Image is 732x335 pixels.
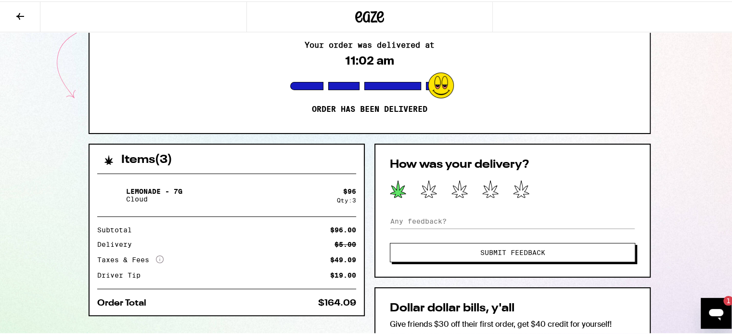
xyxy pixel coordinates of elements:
p: Lemonade - 7g [126,186,182,194]
div: Qty: 3 [337,196,356,202]
h2: Dollar dollar bills, y'all [390,301,635,313]
div: $49.09 [330,255,356,262]
img: Lemonade - 7g [97,180,124,207]
h2: Items ( 3 ) [121,153,172,164]
p: Give friends $30 off their first order, get $40 credit for yourself! [390,318,635,328]
div: $ 96 [343,186,356,194]
input: Any feedback? [390,213,635,227]
div: Subtotal [97,225,139,232]
div: Order Total [97,297,153,306]
div: $5.00 [334,240,356,246]
div: $164.09 [318,297,356,306]
div: Delivery [97,240,139,246]
div: $96.00 [330,225,356,232]
div: Driver Tip [97,270,147,277]
div: $19.00 [330,270,356,277]
p: Cloud [126,194,182,201]
button: Submit Feedback [390,241,635,261]
h2: Your order was delivered at [305,40,435,48]
iframe: Button to launch messaging window, 1 unread message [701,296,732,327]
span: Submit Feedback [480,248,545,255]
div: Taxes & Fees [97,254,164,263]
p: Order has been delivered [312,103,427,113]
div: 11:02 am [345,53,394,66]
h2: How was your delivery? [390,158,635,169]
